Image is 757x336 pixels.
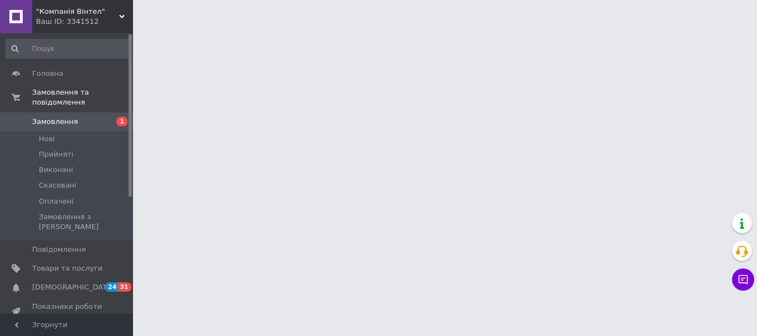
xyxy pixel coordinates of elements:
[118,282,131,292] span: 31
[32,302,103,322] span: Показники роботи компанії
[39,180,76,190] span: Скасовані
[732,268,754,291] button: Чат з покупцем
[6,39,131,59] input: Пошук
[36,17,133,27] div: Ваш ID: 3341512
[39,212,130,232] span: Замовлення з [PERSON_NAME]
[39,134,55,144] span: Нові
[36,7,119,17] span: "Компанія Вінтел"
[32,282,114,292] span: [DEMOGRAPHIC_DATA]
[116,117,127,126] span: 1
[39,149,73,159] span: Прийняті
[32,117,78,127] span: Замовлення
[39,197,74,206] span: Оплачені
[39,165,73,175] span: Виконані
[32,69,63,79] span: Головна
[32,263,103,273] span: Товари та послуги
[105,282,118,292] span: 24
[32,245,86,255] span: Повідомлення
[32,87,133,107] span: Замовлення та повідомлення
